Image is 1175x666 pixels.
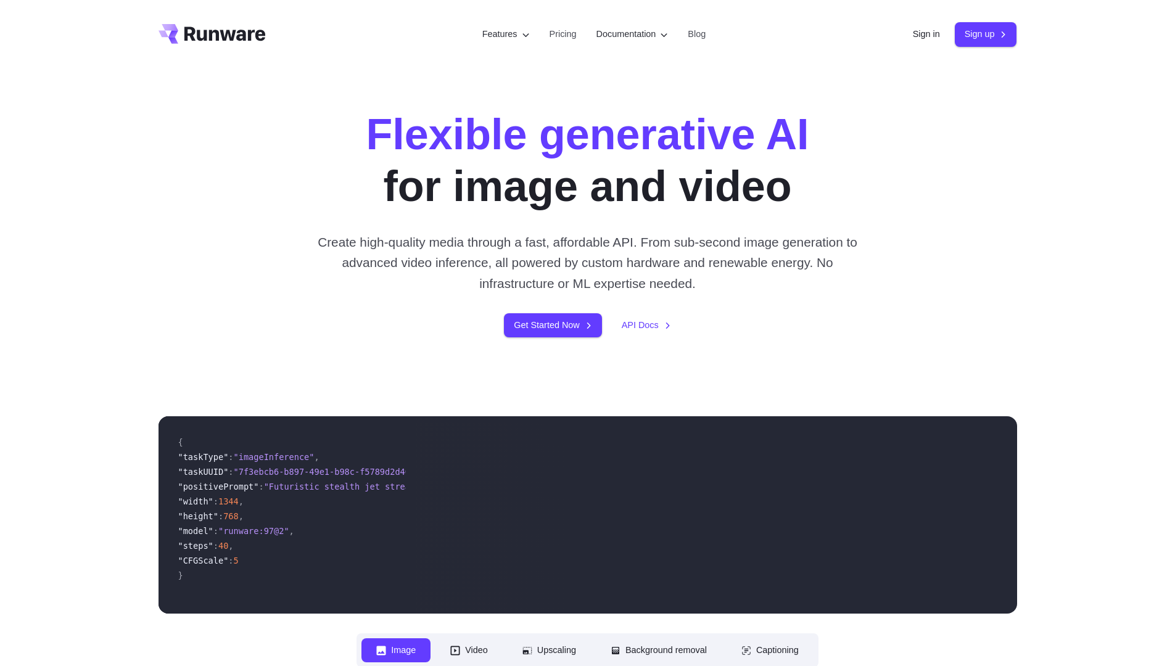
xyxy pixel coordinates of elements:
a: Sign in [913,27,940,41]
span: 5 [234,556,239,565]
span: , [289,526,294,536]
span: "steps" [178,541,213,551]
span: "taskUUID" [178,467,229,477]
label: Features [482,27,530,41]
span: { [178,437,183,447]
span: "7f3ebcb6-b897-49e1-b98c-f5789d2d40d7" [234,467,426,477]
a: Pricing [550,27,577,41]
span: : [213,541,218,551]
a: Sign up [955,22,1017,46]
span: : [258,482,263,491]
span: , [228,541,233,551]
span: : [228,467,233,477]
span: "model" [178,526,213,536]
a: API Docs [622,318,671,332]
button: Upscaling [508,638,591,662]
label: Documentation [596,27,669,41]
span: } [178,570,183,580]
span: "positivePrompt" [178,482,259,491]
h1: for image and video [366,109,809,212]
span: "height" [178,511,218,521]
button: Captioning [727,638,814,662]
a: Go to / [159,24,266,44]
span: , [239,496,244,506]
span: : [213,496,218,506]
span: : [228,556,233,565]
span: : [228,452,233,462]
span: : [218,511,223,521]
span: "imageInference" [234,452,315,462]
span: , [239,511,244,521]
span: "CFGScale" [178,556,229,565]
p: Create high-quality media through a fast, affordable API. From sub-second image generation to adv... [313,232,862,294]
span: "runware:97@2" [218,526,289,536]
a: Blog [688,27,706,41]
span: 768 [223,511,239,521]
span: 1344 [218,496,239,506]
span: "Futuristic stealth jet streaking through a neon-lit cityscape with glowing purple exhaust" [264,482,724,491]
button: Video [435,638,503,662]
span: "taskType" [178,452,229,462]
button: Background removal [596,638,722,662]
span: : [213,526,218,536]
button: Image [361,638,431,662]
span: "width" [178,496,213,506]
strong: Flexible generative AI [366,110,809,158]
span: , [314,452,319,462]
span: 40 [218,541,228,551]
a: Get Started Now [504,313,601,337]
